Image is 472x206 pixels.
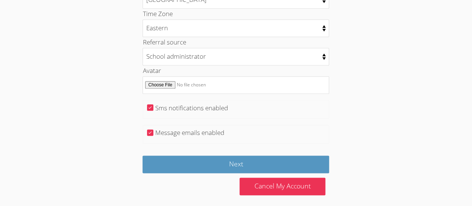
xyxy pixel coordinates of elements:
label: Avatar [143,66,161,75]
label: Sms notifications enabled [155,104,228,112]
input: Next [143,156,329,173]
a: Cancel My Account [240,178,325,195]
label: Referral source [143,38,186,46]
label: Time Zone [143,9,172,18]
label: Message emails enabled [155,128,224,137]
